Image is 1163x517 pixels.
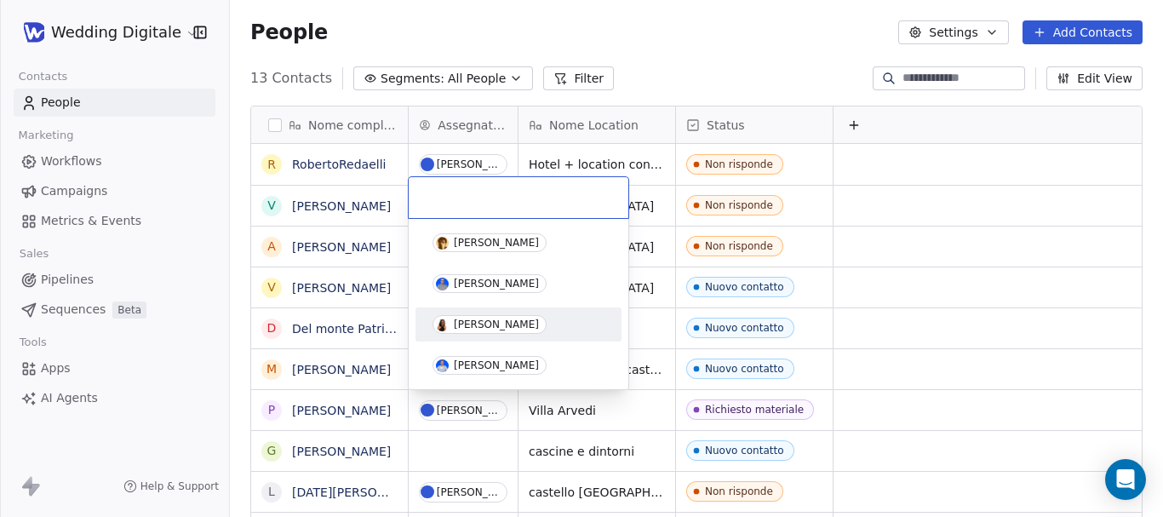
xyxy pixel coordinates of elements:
div: [PERSON_NAME] [454,359,539,371]
div: [PERSON_NAME] [454,319,539,330]
div: Suggestions [415,226,622,382]
img: A [436,278,449,290]
img: M [436,359,449,372]
img: G [436,319,449,331]
div: [PERSON_NAME] [454,278,539,290]
img: A [436,237,449,250]
div: [PERSON_NAME] [454,237,539,249]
